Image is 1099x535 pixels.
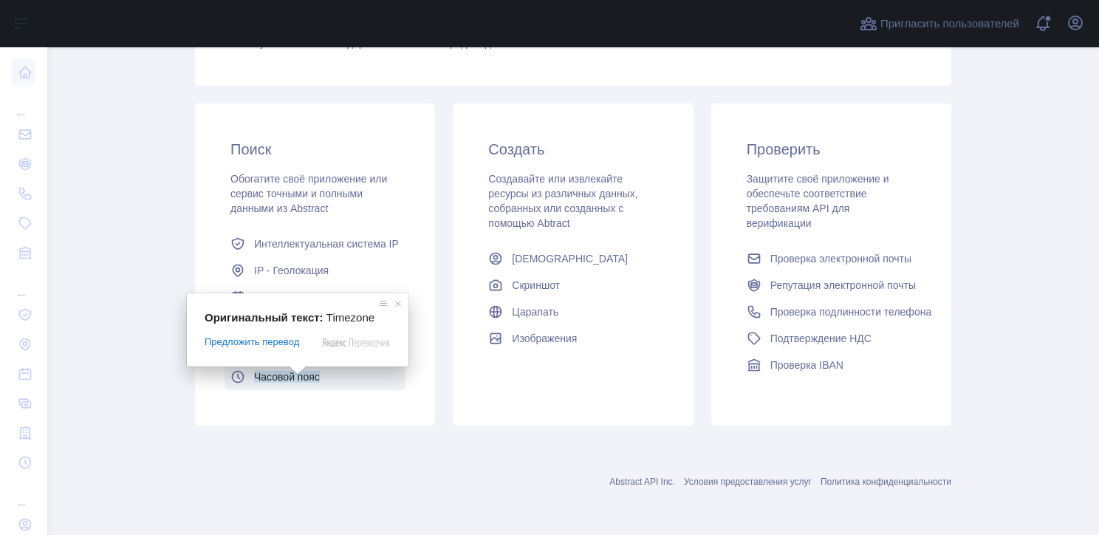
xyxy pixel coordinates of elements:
ya-tr-span: Обогатите своё приложение или сервис точными и полными данными из Abstract [230,173,387,214]
a: Политика конфиденциальности [821,477,951,487]
div: ... [12,479,35,508]
a: [DEMOGRAPHIC_DATA] [482,245,663,272]
ya-tr-span: [DEMOGRAPHIC_DATA] [512,253,628,265]
a: Часовой пояс [225,364,405,390]
ya-tr-span: Изображения [512,333,577,344]
ya-tr-span: Интеллектуальная система IP [254,238,399,250]
a: Интеллектуальная система IP [225,231,405,257]
a: Изображения [482,325,663,352]
ya-tr-span: Проверка электронной почты [770,253,911,265]
a: Проверка IBAN [741,352,922,378]
ya-tr-span: Проверить [747,141,821,157]
ya-tr-span: Проверка подлинности телефона [770,306,932,318]
ya-tr-span: Подтверждение НДС [770,333,872,344]
span: Оригинальный текст: [205,311,323,324]
a: IP - Геолокация [225,257,405,284]
ya-tr-span: Репутация электронной почты [770,279,916,291]
ya-tr-span: Царапать [512,306,558,318]
ya-tr-span: Проверка IBAN [770,359,843,371]
span: Предложить перевод [205,335,299,349]
a: Скриншот [482,272,663,299]
a: Условия предоставления услуг [684,477,812,487]
ya-tr-span: Защитите своё приложение и обеспечьте соответствие требованиям API для верификации [747,173,889,229]
ya-tr-span: IP - Геолокация [254,265,329,276]
ya-tr-span: Праздники [254,291,305,303]
a: Проверка подлинности телефона [741,299,922,325]
a: Праздники [225,284,405,310]
ya-tr-span: Пригласить пользователей [880,17,1019,30]
ya-tr-span: Скриншот [512,279,560,291]
div: ... [12,269,35,299]
div: ... [12,89,35,118]
ya-tr-span: Поиск [230,141,271,157]
a: Проверка электронной почты [741,245,922,272]
ya-tr-span: Создать [488,141,544,157]
span: Timezone [326,311,374,324]
ya-tr-span: Создавайте или извлекайте ресурсы из различных данных, собранных или созданных с помощью Abtract [488,173,637,229]
a: Репутация электронной почты [741,272,922,299]
ya-tr-span: Часовой пояс [254,371,320,383]
button: Пригласить пользователей [857,12,1022,35]
a: Подтверждение НДС [741,325,922,352]
a: Abstract API Inc. [609,477,675,487]
a: Царапать [482,299,663,325]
